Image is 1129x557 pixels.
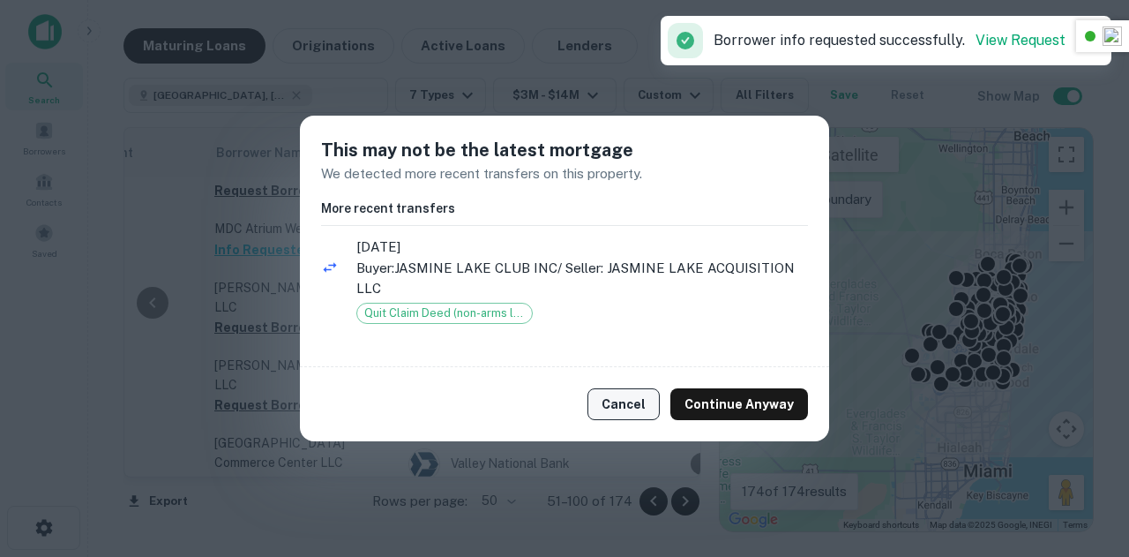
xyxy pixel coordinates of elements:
h5: This may not be the latest mortgage [321,137,808,163]
button: Continue Anyway [670,388,808,420]
p: Buyer: JASMINE LAKE CLUB INC / Seller: JASMINE LAKE ACQUISITION LLC [356,258,808,299]
span: [DATE] [356,237,808,258]
span: Quit Claim Deed (non-arms length) [357,305,532,322]
button: Cancel [587,388,660,420]
div: Quit Claim Deed (non-arms length) [356,303,533,324]
iframe: Chat Widget [1041,359,1129,444]
p: We detected more recent transfers on this property. [321,163,808,184]
a: View Request [976,32,1065,49]
p: Borrower info requested successfully. [714,30,1065,51]
h6: More recent transfers [321,199,808,218]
